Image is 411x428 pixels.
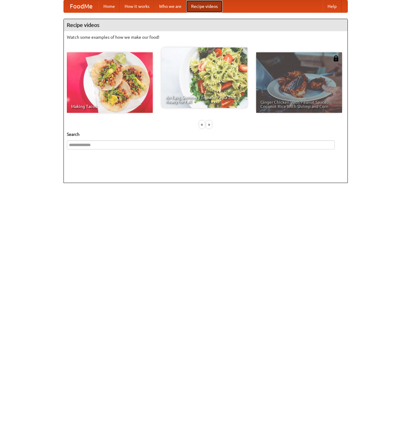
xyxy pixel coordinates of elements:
div: « [199,121,205,128]
h5: Search [67,131,344,137]
a: An Easy, Summery Tomato Pasta That's Ready for Fall [161,47,247,108]
h4: Recipe videos [64,19,347,31]
a: Home [99,0,120,12]
a: Making Tacos [67,52,153,113]
a: How it works [120,0,154,12]
div: » [206,121,212,128]
a: Who we are [154,0,186,12]
a: Help [323,0,341,12]
span: Making Tacos [71,104,148,109]
a: Recipe videos [186,0,223,12]
p: Watch some examples of how we make our food! [67,34,344,40]
img: 483408.png [333,55,339,61]
a: FoodMe [64,0,99,12]
span: An Easy, Summery Tomato Pasta That's Ready for Fall [166,95,243,104]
